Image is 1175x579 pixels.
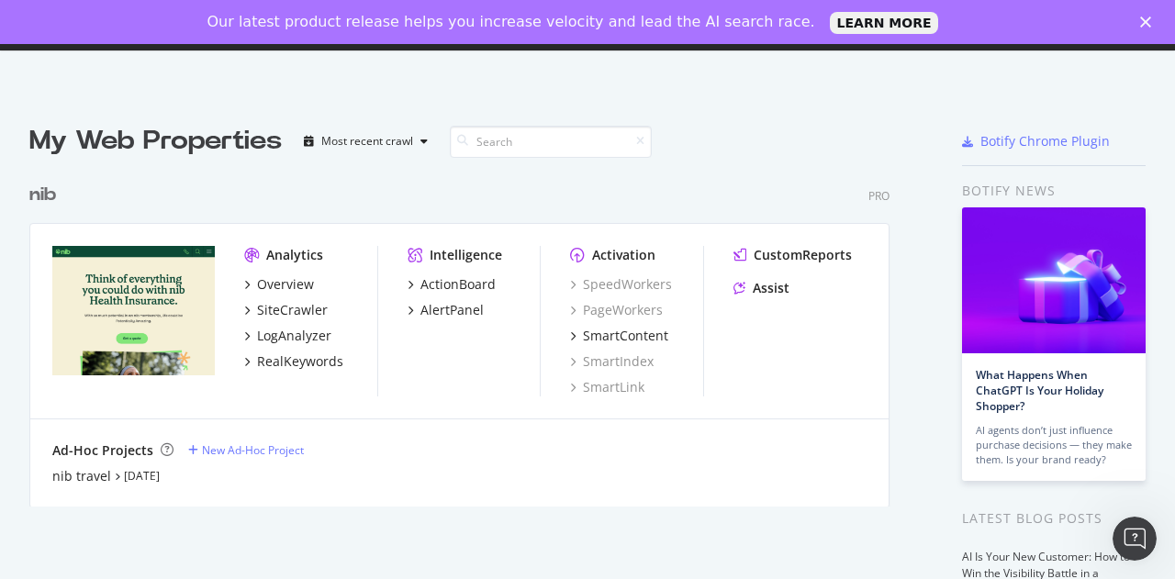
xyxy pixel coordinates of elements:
[52,246,215,376] img: www.nib.com.au
[570,352,654,371] a: SmartIndex
[321,136,413,147] div: Most recent crawl
[754,246,852,264] div: CustomReports
[570,275,672,294] a: SpeedWorkers
[962,132,1110,150] a: Botify Chrome Plugin
[962,508,1146,529] div: Latest Blog Posts
[420,275,496,294] div: ActionBoard
[420,301,484,319] div: AlertPanel
[962,207,1146,353] img: What Happens When ChatGPT Is Your Holiday Shopper?
[244,352,343,371] a: RealKeywords
[753,279,789,297] div: Assist
[297,127,435,156] button: Most recent crawl
[207,13,815,31] div: Our latest product release helps you increase velocity and lead the AI search race.
[244,301,328,319] a: SiteCrawler
[583,327,668,345] div: SmartContent
[257,301,328,319] div: SiteCrawler
[257,275,314,294] div: Overview
[980,132,1110,150] div: Botify Chrome Plugin
[976,367,1103,414] a: What Happens When ChatGPT Is Your Holiday Shopper?
[976,423,1132,467] div: AI agents don’t just influence purchase decisions — they make them. Is your brand ready?
[570,301,663,319] a: PageWorkers
[450,126,652,158] input: Search
[188,442,304,458] a: New Ad-Hoc Project
[202,442,304,458] div: New Ad-Hoc Project
[570,327,668,345] a: SmartContent
[124,468,160,484] a: [DATE]
[408,275,496,294] a: ActionBoard
[29,182,56,208] div: nib
[244,327,331,345] a: LogAnalyzer
[266,246,323,264] div: Analytics
[592,246,655,264] div: Activation
[29,182,63,208] a: nib
[257,327,331,345] div: LogAnalyzer
[830,12,939,34] a: LEARN MORE
[733,279,789,297] a: Assist
[570,378,644,396] a: SmartLink
[52,441,153,460] div: Ad-Hoc Projects
[1113,517,1157,561] iframe: Intercom live chat
[257,352,343,371] div: RealKeywords
[29,123,282,160] div: My Web Properties
[430,246,502,264] div: Intelligence
[408,301,484,319] a: AlertPanel
[868,188,890,204] div: Pro
[733,246,852,264] a: CustomReports
[962,181,1146,201] div: Botify news
[52,467,111,485] a: nib travel
[1140,17,1158,28] div: Close
[29,160,904,507] div: grid
[244,275,314,294] a: Overview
